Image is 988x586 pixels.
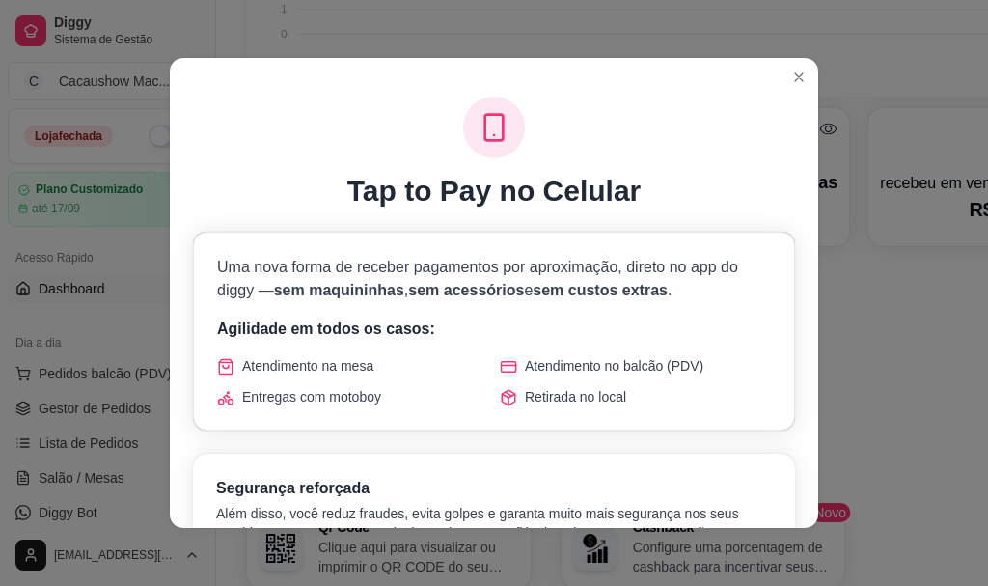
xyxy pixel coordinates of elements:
[783,62,814,93] button: Close
[525,387,626,406] span: Retirada no local
[408,282,524,298] span: sem acessórios
[216,504,772,562] p: Além disso, você reduz fraudes, evita golpes e garanta muito mais segurança nos seus recebimentos...
[216,477,772,500] h3: Segurança reforçada
[217,256,771,302] p: Uma nova forma de receber pagamentos por aproximação, direto no app do diggy — , e .
[242,356,373,376] span: Atendimento na mesa
[217,318,771,341] p: Agilidade em todos os casos:
[242,387,381,406] span: Entregas com motoboy
[533,282,668,298] span: sem custos extras
[347,174,642,209] h1: Tap to Pay no Celular
[525,356,703,376] span: Atendimento no balcão (PDV)
[274,282,404,298] span: sem maquininhas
